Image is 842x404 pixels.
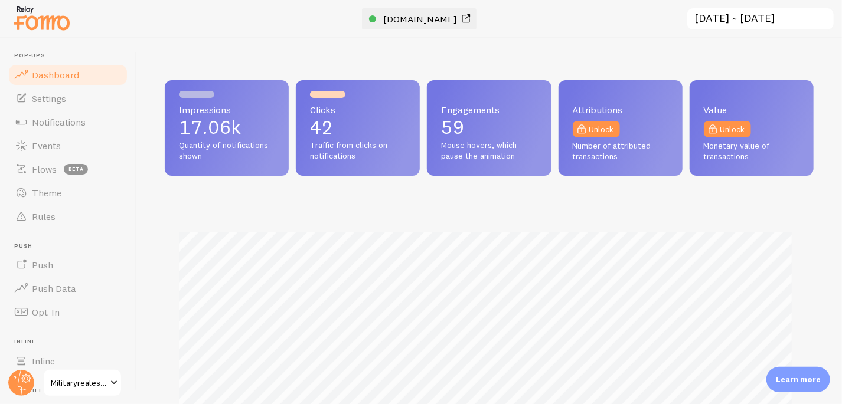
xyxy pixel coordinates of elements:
[32,283,76,294] span: Push Data
[51,376,107,390] span: Militaryrealestateinvest
[32,355,55,367] span: Inline
[766,367,830,392] div: Learn more
[12,3,71,33] img: fomo-relay-logo-orange.svg
[32,306,60,318] span: Opt-In
[776,374,821,385] p: Learn more
[7,157,129,181] a: Flows beta
[573,141,668,162] span: Number of attributed transactions
[32,163,57,175] span: Flows
[7,110,129,134] a: Notifications
[14,338,129,346] span: Inline
[704,105,799,114] span: Value
[573,105,668,114] span: Attributions
[14,242,129,250] span: Push
[441,140,537,161] span: Mouse hovers, which pause the animation
[14,52,129,60] span: Pop-ups
[7,134,129,157] a: Events
[32,140,61,152] span: Events
[310,118,406,137] p: 42
[7,181,129,205] a: Theme
[7,87,129,110] a: Settings
[179,118,275,137] p: 17.06k
[43,369,122,397] a: Militaryrealestateinvest
[7,63,129,87] a: Dashboard
[704,141,799,162] span: Monetary value of transactions
[179,105,275,114] span: Impressions
[7,277,129,300] a: Push Data
[32,116,86,128] span: Notifications
[7,349,129,373] a: Inline
[32,211,56,222] span: Rules
[441,105,537,114] span: Engagements
[441,118,537,137] p: 59
[7,300,129,324] a: Opt-In
[64,164,88,175] span: beta
[310,140,406,161] span: Traffic from clicks on notifications
[32,259,53,271] span: Push
[573,121,620,137] a: Unlock
[32,69,79,81] span: Dashboard
[32,187,61,199] span: Theme
[310,105,406,114] span: Clicks
[179,140,275,161] span: Quantity of notifications shown
[7,205,129,228] a: Rules
[32,93,66,104] span: Settings
[7,253,129,277] a: Push
[704,121,751,137] a: Unlock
